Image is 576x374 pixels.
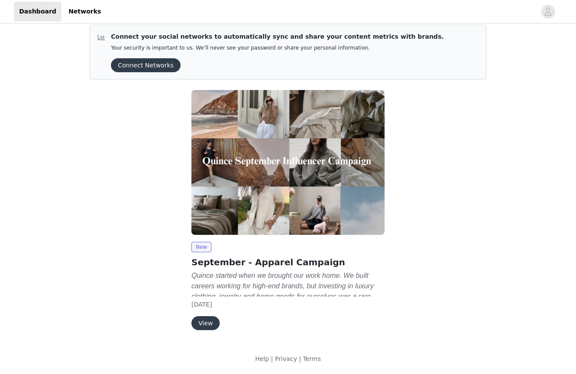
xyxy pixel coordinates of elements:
a: Dashboard [14,2,61,21]
button: View [191,316,220,330]
h2: September - Apparel Campaign [191,256,385,269]
div: avatar [544,5,552,19]
span: | [299,355,301,362]
a: View [191,320,220,327]
em: Quince started when we brought our work home. We built careers working for high-end brands, but i... [191,272,377,331]
p: Your security is important to us. We’ll never see your password or share your personal information. [111,45,444,51]
img: Quince [191,90,385,235]
p: Connect your social networks to automatically sync and share your content metrics with brands. [111,32,444,41]
span: New [191,242,211,252]
button: Connect Networks [111,58,181,72]
a: Privacy [275,355,297,362]
a: Help [255,355,269,362]
a: Terms [303,355,321,362]
span: | [271,355,273,362]
a: Networks [63,2,106,21]
span: [DATE] [191,301,212,308]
